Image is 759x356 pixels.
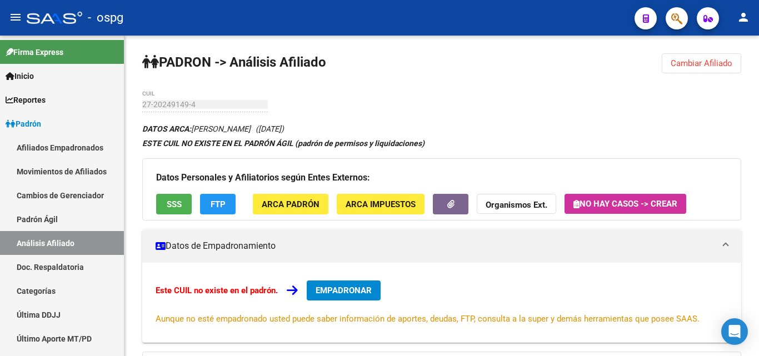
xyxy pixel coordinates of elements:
span: FTP [211,199,226,209]
span: Cambiar Afiliado [671,58,732,68]
button: EMPADRONAR [307,280,381,300]
span: Padrón [6,118,41,130]
button: No hay casos -> Crear [565,194,686,214]
button: Cambiar Afiliado [662,53,741,73]
span: EMPADRONAR [316,285,372,295]
strong: ESTE CUIL NO EXISTE EN EL PADRÓN ÁGIL (padrón de permisos y liquidaciones) [142,139,425,148]
mat-icon: person [737,11,750,24]
strong: PADRON -> Análisis Afiliado [142,54,326,70]
mat-icon: menu [9,11,22,24]
span: SSS [167,199,182,209]
h3: Datos Personales y Afiliatorios según Entes Externos: [156,170,727,185]
span: [PERSON_NAME] [142,124,251,133]
button: ARCA Impuestos [337,194,425,214]
span: No hay casos -> Crear [573,199,677,209]
span: ([DATE]) [256,124,284,133]
button: SSS [156,194,192,214]
div: Open Intercom Messenger [721,318,748,345]
span: ARCA Padrón [262,199,319,209]
span: - ospg [88,6,123,30]
strong: Organismos Ext. [486,200,547,210]
span: Inicio [6,70,34,82]
strong: DATOS ARCA: [142,124,191,133]
span: ARCA Impuestos [346,199,416,209]
span: Firma Express [6,46,63,58]
button: ARCA Padrón [253,194,328,214]
mat-panel-title: Datos de Empadronamiento [156,240,715,252]
div: Datos de Empadronamiento [142,263,741,343]
span: Reportes [6,94,46,106]
button: Organismos Ext. [477,194,556,214]
button: FTP [200,194,236,214]
span: Aunque no esté empadronado usted puede saber información de aportes, deudas, FTP, consulta a la s... [156,314,700,324]
strong: Este CUIL no existe en el padrón. [156,285,278,295]
mat-expansion-panel-header: Datos de Empadronamiento [142,229,741,263]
